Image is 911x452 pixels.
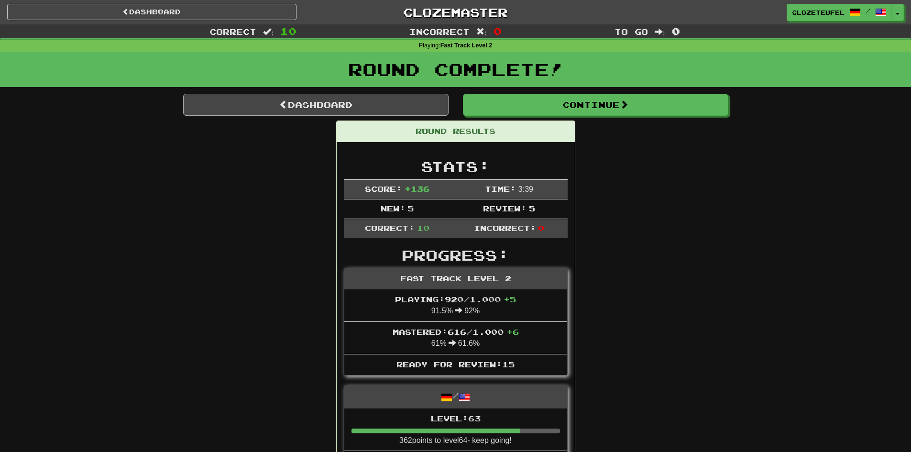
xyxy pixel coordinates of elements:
[615,27,648,36] span: To go
[337,121,575,142] div: Round Results
[485,184,516,193] span: Time:
[344,247,568,263] h2: Progress:
[311,4,600,21] a: Clozemaster
[381,204,406,213] span: New:
[409,27,470,36] span: Incorrect
[209,27,256,36] span: Correct
[344,386,567,408] div: /
[344,159,568,175] h2: Stats:
[417,223,429,232] span: 10
[396,360,515,369] span: Ready for Review: 15
[483,204,527,213] span: Review:
[7,4,296,20] a: Dashboard
[792,8,845,17] span: ClozeTeufel
[280,25,296,37] span: 10
[431,414,481,423] span: Level: 63
[463,94,728,116] button: Continue
[518,185,533,193] span: 3 : 39
[395,295,516,304] span: Playing: 920 / 1.000
[344,321,567,354] li: 61% 61.6%
[440,42,493,49] strong: Fast Track Level 2
[476,28,487,36] span: :
[365,184,402,193] span: Score:
[506,327,519,336] span: + 6
[344,408,567,452] li: 362 points to level 64 - keep going!
[672,25,680,37] span: 0
[344,289,567,322] li: 91.5% 92%
[405,184,429,193] span: + 136
[474,223,536,232] span: Incorrect:
[263,28,274,36] span: :
[787,4,892,21] a: ClozeTeufel /
[494,25,502,37] span: 0
[3,60,908,79] h1: Round Complete!
[365,223,415,232] span: Correct:
[655,28,665,36] span: :
[407,204,414,213] span: 5
[538,223,544,232] span: 0
[866,8,870,14] span: /
[344,268,567,289] div: Fast Track Level 2
[529,204,535,213] span: 5
[183,94,449,116] a: Dashboard
[504,295,516,304] span: + 5
[393,327,519,336] span: Mastered: 616 / 1.000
